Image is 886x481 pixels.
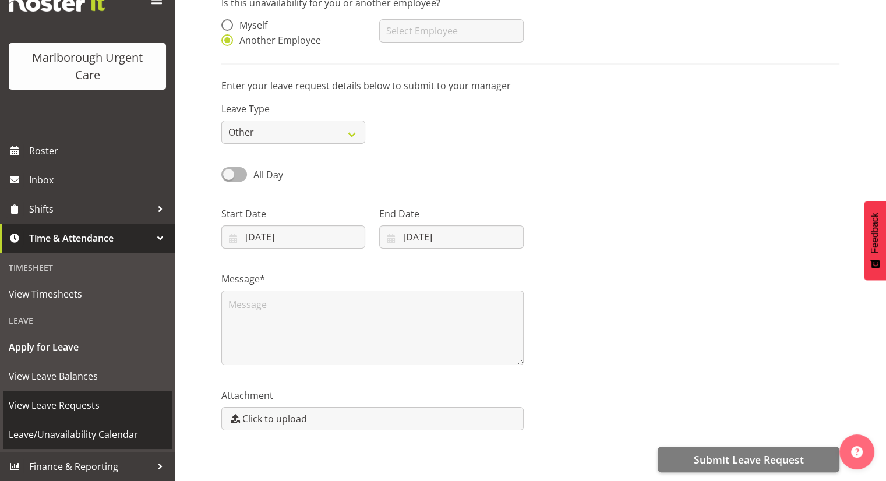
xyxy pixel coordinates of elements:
p: Enter your leave request details below to submit to your manager [221,79,839,93]
button: Submit Leave Request [658,447,839,472]
span: Submit Leave Request [693,452,803,467]
span: Apply for Leave [9,338,166,356]
span: Feedback [870,213,880,253]
span: Shifts [29,200,151,218]
span: Finance & Reporting [29,458,151,475]
div: Marlborough Urgent Care [20,49,154,84]
label: Start Date [221,207,365,221]
label: Attachment [221,388,524,402]
label: End Date [379,207,523,221]
div: Timesheet [3,256,172,280]
span: View Timesheets [9,285,166,303]
span: Inbox [29,171,169,189]
span: Leave/Unavailability Calendar [9,426,166,443]
a: Apply for Leave [3,333,172,362]
input: Select Employee [379,19,523,43]
span: Myself [233,19,267,31]
span: Roster [29,142,169,160]
span: All Day [253,168,283,181]
div: Leave [3,309,172,333]
input: Click to select... [379,225,523,249]
a: View Leave Requests [3,391,172,420]
img: help-xxl-2.png [851,446,863,458]
label: Leave Type [221,102,365,116]
a: View Timesheets [3,280,172,309]
span: Click to upload [242,412,307,426]
a: Leave/Unavailability Calendar [3,420,172,449]
span: Time & Attendance [29,229,151,247]
label: Message* [221,272,524,286]
span: View Leave Requests [9,397,166,414]
input: Click to select... [221,225,365,249]
a: View Leave Balances [3,362,172,391]
span: View Leave Balances [9,367,166,385]
button: Feedback - Show survey [864,201,886,280]
span: Another Employee [233,34,321,46]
